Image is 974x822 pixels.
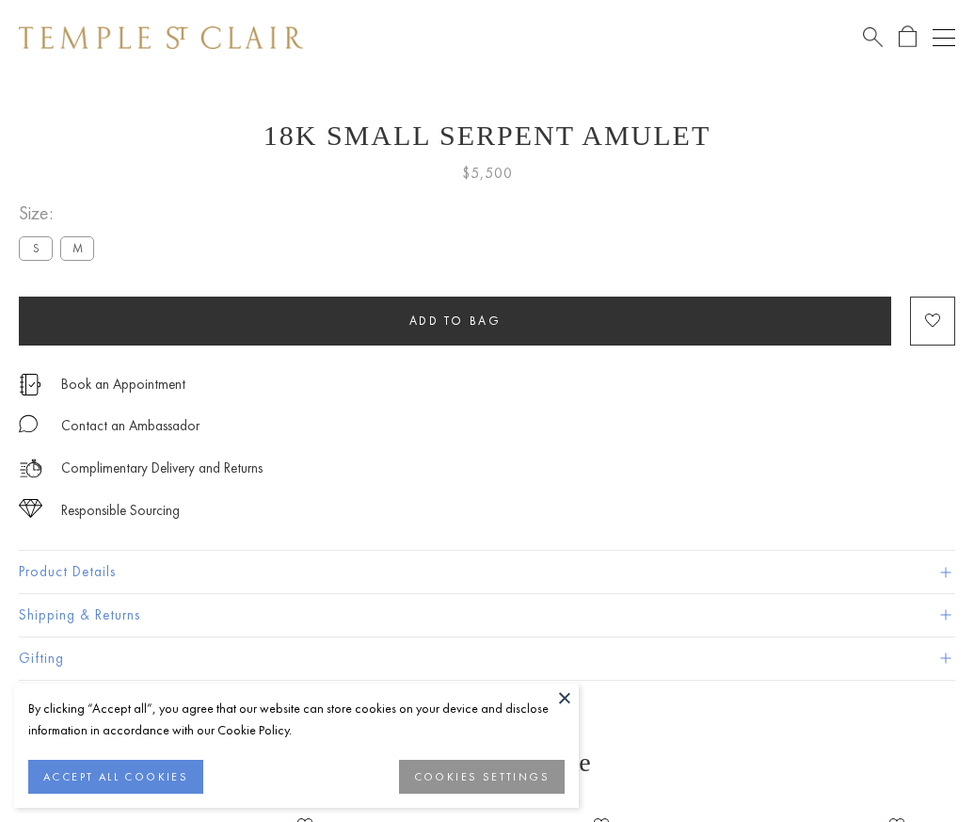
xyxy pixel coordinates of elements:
[19,198,102,229] span: Size:
[60,236,94,260] label: M
[19,297,891,346] button: Add to bag
[399,760,565,794] button: COOKIES SETTINGS
[19,551,955,593] button: Product Details
[863,25,883,49] a: Search
[899,25,917,49] a: Open Shopping Bag
[462,161,513,185] span: $5,500
[19,26,303,49] img: Temple St. Clair
[19,120,955,152] h1: 18K Small Serpent Amulet
[19,594,955,637] button: Shipping & Returns
[19,499,42,518] img: icon_sourcing.svg
[61,457,263,480] p: Complimentary Delivery and Returns
[61,374,185,395] a: Book an Appointment
[409,313,502,329] span: Add to bag
[19,637,955,680] button: Gifting
[61,499,180,523] div: Responsible Sourcing
[19,374,41,395] img: icon_appointment.svg
[933,26,955,49] button: Open navigation
[28,760,203,794] button: ACCEPT ALL COOKIES
[19,236,53,260] label: S
[19,457,42,480] img: icon_delivery.svg
[28,698,565,741] div: By clicking “Accept all”, you agree that our website can store cookies on your device and disclos...
[19,414,38,433] img: MessageIcon-01_2.svg
[61,414,200,438] div: Contact an Ambassador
